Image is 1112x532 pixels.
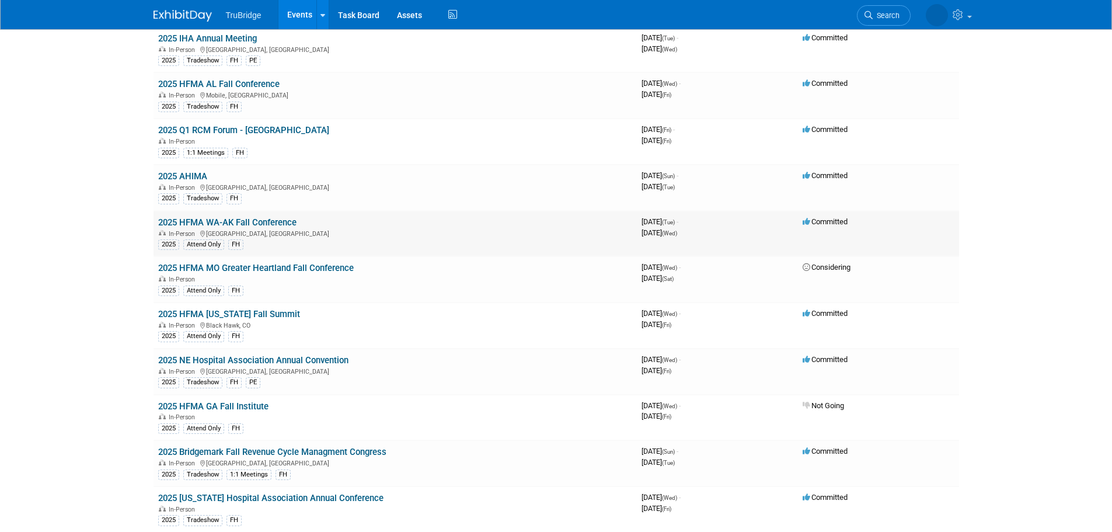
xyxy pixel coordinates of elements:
[226,55,242,66] div: FH
[226,11,262,20] span: TruBridge
[158,493,384,503] a: 2025 [US_STATE] Hospital Association Annual Conference
[662,448,675,455] span: (Sun)
[226,193,242,204] div: FH
[679,263,681,272] span: -
[642,136,671,145] span: [DATE]
[169,138,198,145] span: In-Person
[183,470,222,480] div: Tradeshow
[642,90,671,99] span: [DATE]
[158,228,632,238] div: [GEOGRAPHIC_DATA], [GEOGRAPHIC_DATA]
[642,366,671,375] span: [DATE]
[662,413,671,420] span: (Fri)
[642,504,671,513] span: [DATE]
[159,230,166,236] img: In-Person Event
[159,92,166,98] img: In-Person Event
[662,35,675,41] span: (Tue)
[662,322,671,328] span: (Fri)
[642,458,675,467] span: [DATE]
[158,401,269,412] a: 2025 HFMA GA Fall Institute
[662,357,677,363] span: (Wed)
[154,10,212,22] img: ExhibitDay
[159,46,166,52] img: In-Person Event
[183,102,222,112] div: Tradeshow
[158,44,632,54] div: [GEOGRAPHIC_DATA], [GEOGRAPHIC_DATA]
[169,322,198,329] span: In-Person
[169,506,198,513] span: In-Person
[158,102,179,112] div: 2025
[159,138,166,144] img: In-Person Event
[857,5,911,26] a: Search
[169,230,198,238] span: In-Person
[803,355,848,364] span: Committed
[679,493,681,502] span: -
[677,33,678,42] span: -
[803,309,848,318] span: Committed
[642,355,681,364] span: [DATE]
[642,320,671,329] span: [DATE]
[159,322,166,328] img: In-Person Event
[158,470,179,480] div: 2025
[276,470,291,480] div: FH
[183,148,228,158] div: 1:1 Meetings
[803,171,848,180] span: Committed
[158,125,329,135] a: 2025 Q1 RCM Forum - [GEOGRAPHIC_DATA]
[158,320,632,329] div: Black Hawk, CO
[183,377,222,388] div: Tradeshow
[158,309,300,319] a: 2025 HFMA [US_STATE] Fall Summit
[246,55,260,66] div: PE
[662,173,675,179] span: (Sun)
[642,33,678,42] span: [DATE]
[803,493,848,502] span: Committed
[226,102,242,112] div: FH
[226,377,242,388] div: FH
[158,33,257,44] a: 2025 IHA Annual Meeting
[673,125,675,134] span: -
[803,125,848,134] span: Committed
[642,171,678,180] span: [DATE]
[183,193,222,204] div: Tradeshow
[159,506,166,512] img: In-Person Event
[228,423,243,434] div: FH
[183,55,222,66] div: Tradeshow
[662,230,677,237] span: (Wed)
[158,239,179,250] div: 2025
[183,515,222,526] div: Tradeshow
[662,81,677,87] span: (Wed)
[158,458,632,467] div: [GEOGRAPHIC_DATA], [GEOGRAPHIC_DATA]
[169,184,198,192] span: In-Person
[158,355,348,366] a: 2025 NE Hospital Association Annual Convention
[232,148,248,158] div: FH
[159,184,166,190] img: In-Person Event
[158,263,354,273] a: 2025 HFMA MO Greater Heartland Fall Conference
[183,286,224,296] div: Attend Only
[158,515,179,526] div: 2025
[662,495,677,501] span: (Wed)
[873,11,900,20] span: Search
[169,413,198,421] span: In-Person
[662,368,671,374] span: (Fri)
[642,412,671,420] span: [DATE]
[642,447,678,455] span: [DATE]
[662,138,671,144] span: (Fri)
[169,46,198,54] span: In-Person
[158,366,632,375] div: [GEOGRAPHIC_DATA], [GEOGRAPHIC_DATA]
[228,239,243,250] div: FH
[158,90,632,99] div: Mobile, [GEOGRAPHIC_DATA]
[642,401,681,410] span: [DATE]
[642,274,674,283] span: [DATE]
[662,184,675,190] span: (Tue)
[662,127,671,133] span: (Fri)
[679,401,681,410] span: -
[679,79,681,88] span: -
[158,193,179,204] div: 2025
[677,171,678,180] span: -
[642,44,677,53] span: [DATE]
[803,33,848,42] span: Committed
[642,182,675,191] span: [DATE]
[158,182,632,192] div: [GEOGRAPHIC_DATA], [GEOGRAPHIC_DATA]
[642,217,678,226] span: [DATE]
[803,401,844,410] span: Not Going
[677,217,678,226] span: -
[158,331,179,342] div: 2025
[183,423,224,434] div: Attend Only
